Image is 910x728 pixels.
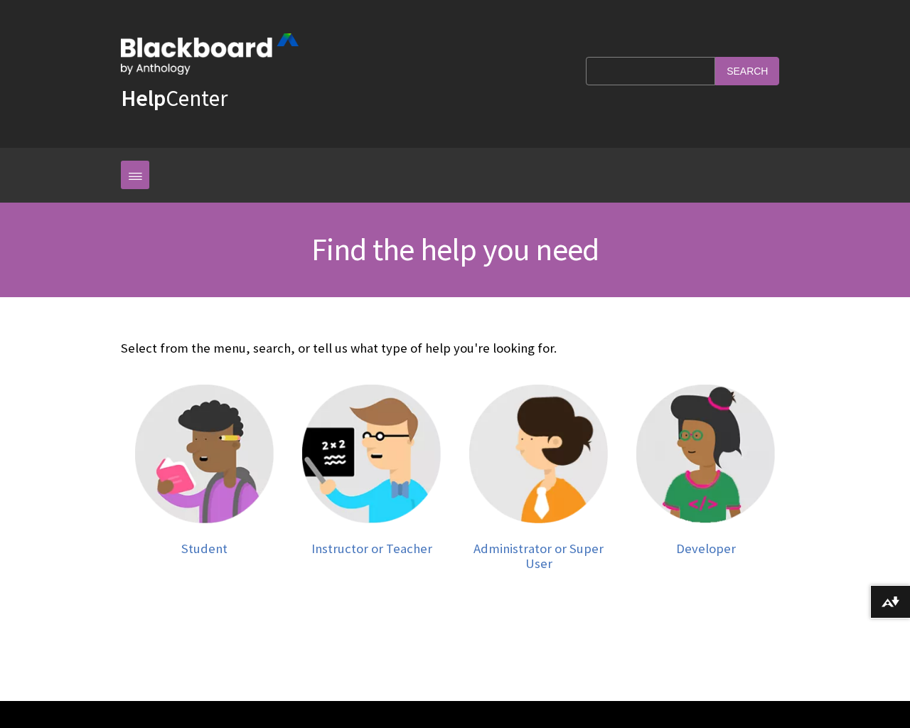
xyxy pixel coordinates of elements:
[135,385,274,572] a: Student Student
[473,540,604,572] span: Administrator or Super User
[121,339,789,358] p: Select from the menu, search, or tell us what type of help you're looking for.
[302,385,441,523] img: Instructor
[302,385,441,572] a: Instructor Instructor or Teacher
[715,57,779,85] input: Search
[121,84,166,112] strong: Help
[135,385,274,523] img: Student
[181,540,227,557] span: Student
[311,230,599,269] span: Find the help you need
[311,540,432,557] span: Instructor or Teacher
[469,385,608,572] a: Administrator Administrator or Super User
[469,385,608,523] img: Administrator
[121,33,299,75] img: Blackboard by Anthology
[636,385,775,572] a: Developer
[676,540,736,557] span: Developer
[121,84,227,112] a: HelpCenter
